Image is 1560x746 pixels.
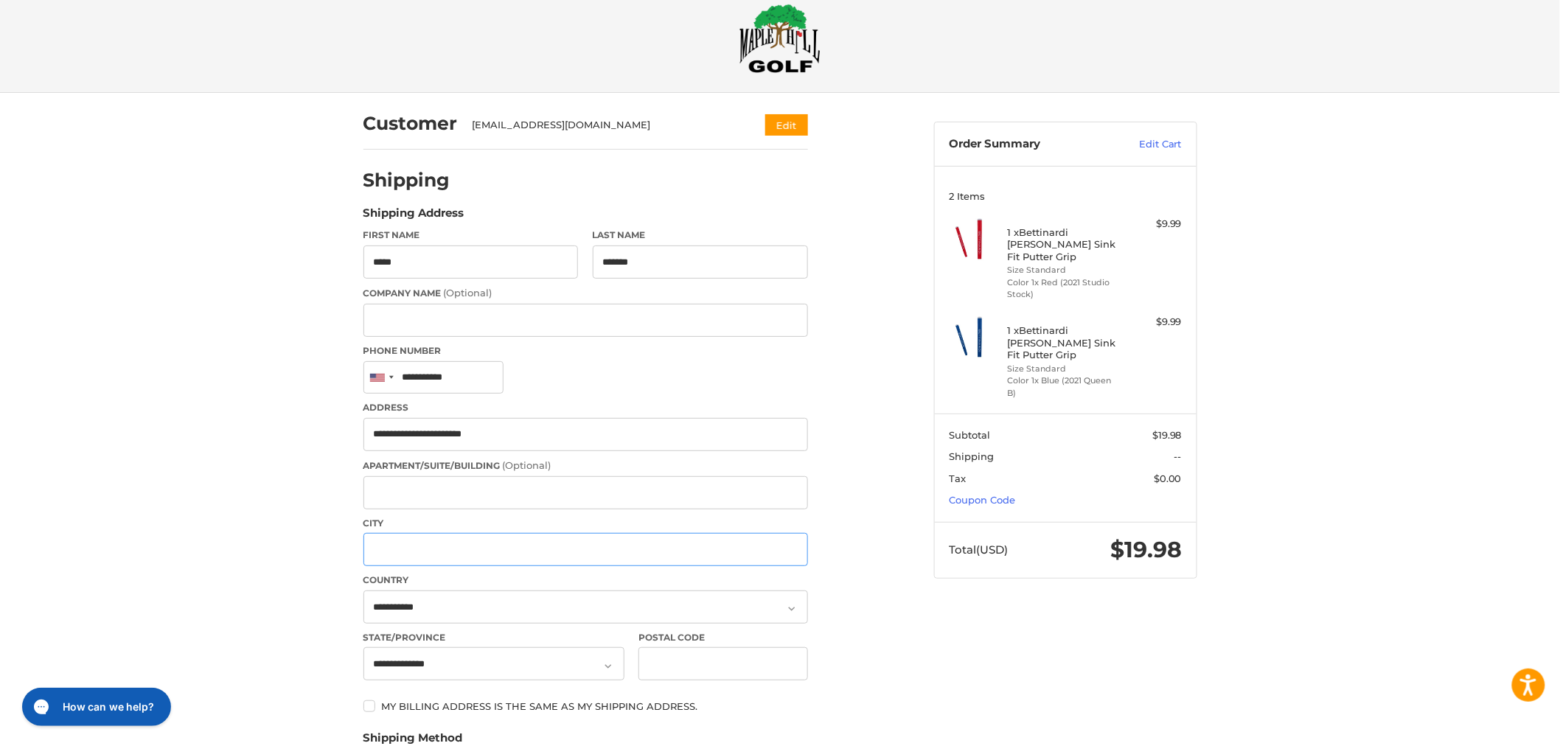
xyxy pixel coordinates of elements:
[949,494,1015,506] a: Coupon Code
[1007,324,1120,360] h4: 1 x Bettinardi [PERSON_NAME] Sink Fit Putter Grip
[949,450,994,462] span: Shipping
[363,517,808,530] label: City
[363,205,464,229] legend: Shipping Address
[363,459,808,473] label: Apartment/Suite/Building
[1007,226,1120,262] h4: 1 x Bettinardi [PERSON_NAME] Sink Fit Putter Grip
[949,137,1107,152] h3: Order Summary
[15,683,175,731] iframe: Gorgias live chat messenger
[503,459,551,471] small: (Optional)
[949,473,966,484] span: Tax
[364,362,398,394] div: United States: +1
[1007,363,1120,375] li: Size Standard
[363,169,450,192] h2: Shipping
[949,429,990,441] span: Subtotal
[472,118,737,133] div: [EMAIL_ADDRESS][DOMAIN_NAME]
[1007,374,1120,399] li: Color 1x Blue (2021 Queen B)
[363,344,808,358] label: Phone Number
[1174,450,1182,462] span: --
[1124,315,1182,330] div: $9.99
[363,574,808,587] label: Country
[1007,264,1120,276] li: Size Standard
[949,190,1182,202] h3: 2 Items
[363,112,458,135] h2: Customer
[949,543,1008,557] span: Total (USD)
[1152,429,1182,441] span: $19.98
[739,4,821,73] img: Maple Hill Golf
[363,700,808,712] label: My billing address is the same as my shipping address.
[363,631,624,644] label: State/Province
[1110,536,1182,563] span: $19.98
[363,401,808,414] label: Address
[1124,217,1182,231] div: $9.99
[444,287,492,299] small: (Optional)
[363,286,808,301] label: Company Name
[765,114,808,136] button: Edit
[593,229,808,242] label: Last Name
[1107,137,1182,152] a: Edit Cart
[1007,276,1120,301] li: Color 1x Red (2021 Studio Stock)
[363,229,579,242] label: First Name
[638,631,808,644] label: Postal Code
[1154,473,1182,484] span: $0.00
